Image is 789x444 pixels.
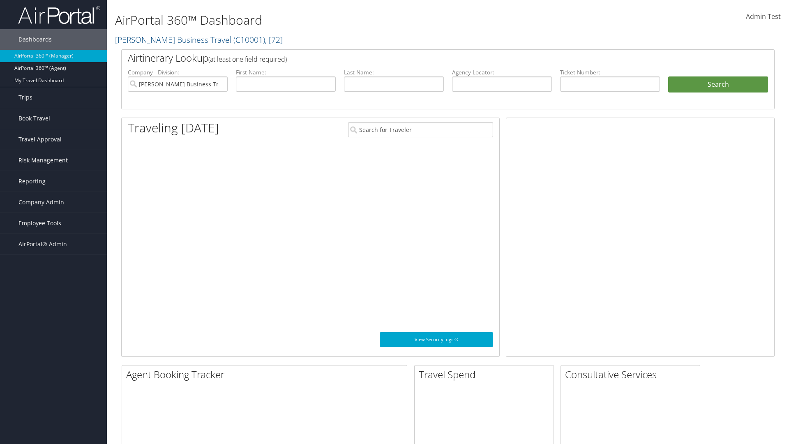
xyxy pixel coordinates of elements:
[348,122,493,137] input: Search for Traveler
[115,12,559,29] h1: AirPortal 360™ Dashboard
[746,12,781,21] span: Admin Test
[560,68,660,76] label: Ticket Number:
[18,5,100,25] img: airportal-logo.png
[128,119,219,136] h1: Traveling [DATE]
[380,332,493,347] a: View SecurityLogic®
[265,34,283,45] span: , [ 72 ]
[18,150,68,171] span: Risk Management
[208,55,287,64] span: (at least one field required)
[746,4,781,30] a: Admin Test
[115,34,283,45] a: [PERSON_NAME] Business Travel
[18,234,67,254] span: AirPortal® Admin
[18,213,61,234] span: Employee Tools
[419,368,554,382] h2: Travel Spend
[18,29,52,50] span: Dashboards
[18,171,46,192] span: Reporting
[18,87,32,108] span: Trips
[236,68,336,76] label: First Name:
[128,68,228,76] label: Company - Division:
[18,108,50,129] span: Book Travel
[233,34,265,45] span: ( C10001 )
[18,129,62,150] span: Travel Approval
[18,192,64,213] span: Company Admin
[126,368,407,382] h2: Agent Booking Tracker
[344,68,444,76] label: Last Name:
[452,68,552,76] label: Agency Locator:
[668,76,768,93] button: Search
[128,51,714,65] h2: Airtinerary Lookup
[565,368,700,382] h2: Consultative Services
